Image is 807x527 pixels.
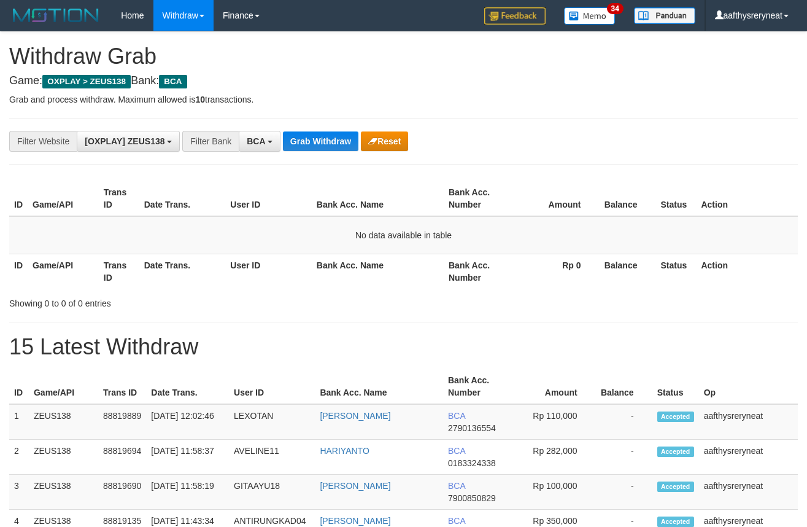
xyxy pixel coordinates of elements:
[28,181,99,216] th: Game/API
[515,181,600,216] th: Amount
[229,440,315,475] td: AVELINE11
[315,369,443,404] th: Bank Acc. Name
[9,6,102,25] img: MOTION_logo.png
[320,516,390,526] a: [PERSON_NAME]
[9,404,29,440] td: 1
[29,404,98,440] td: ZEUS138
[98,475,146,510] td: 88819690
[9,440,29,475] td: 2
[29,475,98,510] td: ZEUS138
[9,292,327,310] div: Showing 0 to 0 of 0 entries
[247,136,265,146] span: BCA
[283,131,358,151] button: Grab Withdraw
[634,7,695,24] img: panduan.png
[225,181,312,216] th: User ID
[444,254,515,289] th: Bank Acc. Number
[564,7,616,25] img: Button%20Memo.svg
[229,475,315,510] td: GITAAYU18
[652,369,699,404] th: Status
[182,131,239,152] div: Filter Bank
[139,254,226,289] th: Date Trans.
[9,254,28,289] th: ID
[9,369,29,404] th: ID
[600,181,656,216] th: Balance
[77,131,180,152] button: [OXPLAY] ZEUS138
[513,369,596,404] th: Amount
[225,254,312,289] th: User ID
[146,475,229,510] td: [DATE] 11:58:19
[448,481,465,491] span: BCA
[9,335,798,359] h1: 15 Latest Withdraw
[239,131,280,152] button: BCA
[312,254,444,289] th: Bank Acc. Name
[699,404,798,440] td: aafthysreryneat
[596,404,652,440] td: -
[657,482,694,492] span: Accepted
[9,44,798,69] h1: Withdraw Grab
[139,181,226,216] th: Date Trans.
[655,181,696,216] th: Status
[448,493,496,503] span: Copy 7900850829 to clipboard
[229,404,315,440] td: LEXOTAN
[607,3,624,14] span: 34
[657,447,694,457] span: Accepted
[448,411,465,421] span: BCA
[448,458,496,468] span: Copy 0183324338 to clipboard
[596,369,652,404] th: Balance
[42,75,131,88] span: OXPLAY > ZEUS138
[9,75,798,87] h4: Game: Bank:
[29,369,98,404] th: Game/API
[655,254,696,289] th: Status
[696,254,798,289] th: Action
[99,181,139,216] th: Trans ID
[484,7,546,25] img: Feedback.jpg
[320,446,369,456] a: HARIYANTO
[448,423,496,433] span: Copy 2790136554 to clipboard
[159,75,187,88] span: BCA
[444,181,515,216] th: Bank Acc. Number
[229,369,315,404] th: User ID
[699,369,798,404] th: Op
[85,136,164,146] span: [OXPLAY] ZEUS138
[448,516,465,526] span: BCA
[320,481,390,491] a: [PERSON_NAME]
[596,475,652,510] td: -
[657,517,694,527] span: Accepted
[699,475,798,510] td: aafthysreryneat
[99,254,139,289] th: Trans ID
[98,404,146,440] td: 88819889
[361,131,408,151] button: Reset
[146,369,229,404] th: Date Trans.
[98,440,146,475] td: 88819694
[448,446,465,456] span: BCA
[312,181,444,216] th: Bank Acc. Name
[513,404,596,440] td: Rp 110,000
[28,254,99,289] th: Game/API
[29,440,98,475] td: ZEUS138
[320,411,390,421] a: [PERSON_NAME]
[98,369,146,404] th: Trans ID
[513,440,596,475] td: Rp 282,000
[600,254,656,289] th: Balance
[699,440,798,475] td: aafthysreryneat
[9,93,798,106] p: Grab and process withdraw. Maximum allowed is transactions.
[9,475,29,510] td: 3
[515,254,600,289] th: Rp 0
[146,404,229,440] td: [DATE] 12:02:46
[443,369,513,404] th: Bank Acc. Number
[195,95,205,104] strong: 10
[513,475,596,510] td: Rp 100,000
[9,131,77,152] div: Filter Website
[9,181,28,216] th: ID
[696,181,798,216] th: Action
[9,216,798,254] td: No data available in table
[657,412,694,422] span: Accepted
[146,440,229,475] td: [DATE] 11:58:37
[596,440,652,475] td: -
